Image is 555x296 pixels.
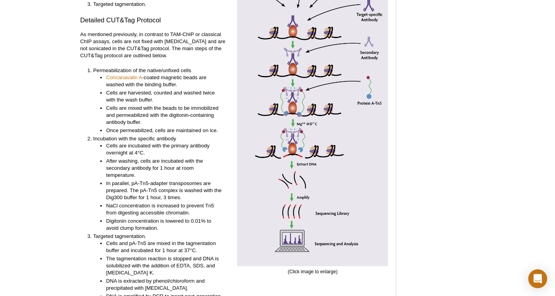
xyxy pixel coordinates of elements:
[106,218,223,232] li: Digitonin concentration is lowered to 0.01% to avoid clump formation.
[106,142,223,156] li: Cells are incubated with the primary antibody overnight at 4°C.
[106,240,223,254] li: Cells and pA-Tn5 are mixed in the tagmentation buffer and incubated for 1 hour at 37°C.
[106,180,223,201] li: In parallel, pA-Tn5-adapter transposomes are prepared. The pA-Tn5 complex is washed with the Dig3...
[106,105,223,126] li: Cells are mixed with the beads to be immobilized and permeabilized with the digitonin-containing ...
[93,1,223,8] li: Targeted tagmentation.
[93,135,223,232] li: Incubation with the specific antibody
[528,269,547,288] div: Open Intercom Messenger
[106,127,223,134] li: Once permeabilized, cells are maintained on ice.
[106,202,223,216] li: NaCl concentration is increased to prevent Tn5 from digesting accessible chromatin.
[106,74,223,88] li: -coated magnetic beads are washed with the binding buffer.
[106,278,223,292] li: DNA is extracted by phenol/chloroform and precipitated with [MEDICAL_DATA].
[93,67,223,134] li: Permeabilization of the native/unfixed cells
[106,89,223,104] li: Cells are harvested, counted and washed twice with the wash buffer.
[106,255,223,276] li: The tagmentation reaction is stopped and DNA is solubilized with the addition of EDTA, SDS, and [...
[106,74,142,81] a: Concanavalin A
[106,158,223,179] li: After washing, cells are incubated with the secondary antibody for 1 hour at room temperature.
[80,16,231,25] h3: Detailed CUT&Tag Protocol
[80,31,231,59] p: As mentioned previously, in contrast to TAM-ChIP or classical ChIP assays, cells are not fixed wi...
